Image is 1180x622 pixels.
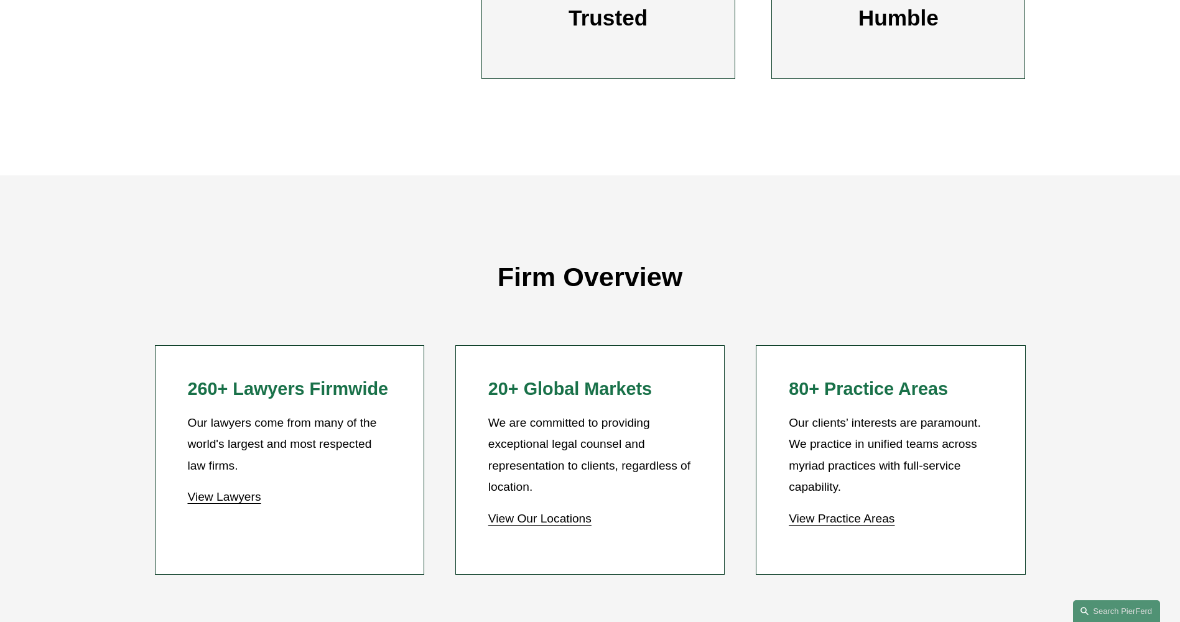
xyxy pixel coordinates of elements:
p: Our lawyers come from many of the world's largest and most respected law firms. [187,412,391,477]
h2: 20+ Global Markets [488,378,692,400]
span: Trusted [569,6,648,30]
h2: 80+ Practice Areas [789,378,992,400]
a: View Practice Areas [789,512,894,525]
a: View Lawyers [187,490,261,503]
a: Search this site [1073,600,1160,622]
p: We are committed to providing exceptional legal counsel and representation to clients, regardless... [488,412,692,498]
h2: 260+ Lawyers Firmwide [187,378,391,400]
a: View Our Locations [488,512,592,525]
p: Our clients’ interests are paramount. We practice in unified teams across myriad practices with f... [789,412,992,498]
span: Humble [858,6,939,30]
p: Firm Overview [155,253,1026,302]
